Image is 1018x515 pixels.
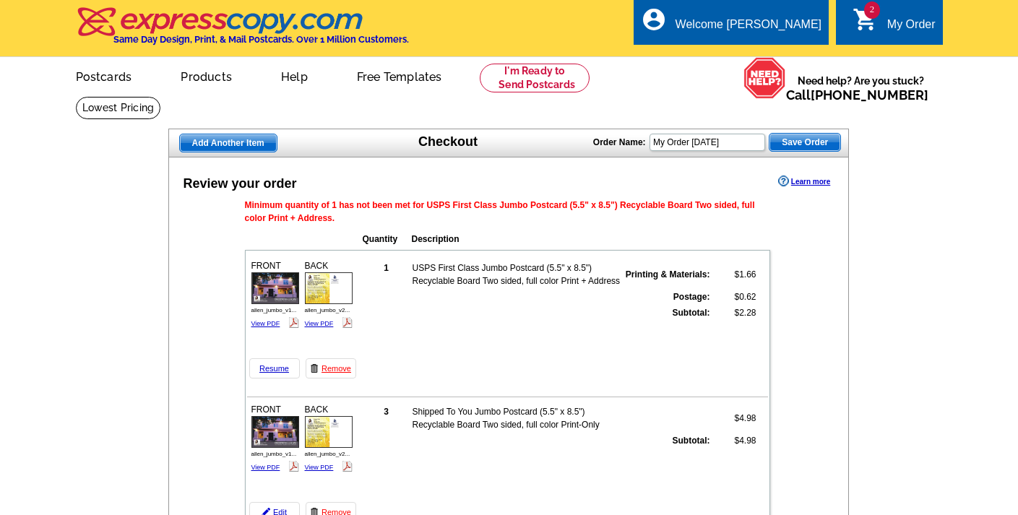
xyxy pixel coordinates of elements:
img: pdf_logo.png [342,461,353,472]
span: allen_jumbo_v2... [305,307,350,313]
th: Description [411,232,676,246]
i: shopping_cart [853,7,879,33]
div: FRONT [249,257,301,332]
img: small-thumb.jpg [251,272,299,304]
span: Minimum quantity of 1 has not been met for USPS First Class Jumbo Postcard (5.5" x 8.5") Recyclab... [245,200,755,223]
strong: Subtotal: [673,308,710,318]
td: $4.98 [712,433,757,448]
td: $2.28 [712,306,757,320]
a: Products [158,59,255,92]
div: BACK [303,401,355,476]
img: pdf_logo.png [288,317,299,328]
h4: Same Day Design, Print, & Mail Postcards. Over 1 Million Customers. [113,34,409,45]
strong: Subtotal: [673,436,710,446]
div: Review your order [184,174,297,194]
a: 2 shopping_cart My Order [853,16,936,34]
span: Save Order [769,134,840,151]
strong: Printing & Materials: [626,269,710,280]
h1: Checkout [418,134,478,150]
strong: Postage: [673,292,710,302]
td: USPS First Class Jumbo Postcard (5.5" x 8.5") Recyclable Board Two sided, full color Print + Address [412,261,621,288]
div: My Order [887,18,936,38]
td: $1.66 [712,261,757,288]
strong: 3 [384,407,389,417]
strong: 1 [384,263,389,273]
a: [PHONE_NUMBER] [811,87,928,103]
span: 2 [864,1,880,19]
button: Save Order [769,133,841,152]
strong: Order Name: [593,137,646,147]
a: Resume [249,358,300,378]
a: Remove [306,358,356,378]
td: $4.98 [712,404,757,432]
img: pdf_logo.png [288,461,299,472]
span: allen_jumbo_v1... [251,307,297,313]
span: allen_jumbo_v1... [251,451,297,457]
a: Help [258,59,331,92]
span: Add Another Item [180,134,277,152]
div: FRONT [249,401,301,476]
a: Learn more [778,176,830,187]
img: help [743,57,786,99]
img: small-thumb.jpg [251,416,299,448]
td: Shipped To You Jumbo Postcard (5.5" x 8.5") Recyclable Board Two sided, full color Print-Only [412,404,621,432]
a: Free Templates [334,59,465,92]
img: trashcan-icon.gif [310,364,319,373]
a: View PDF [305,320,334,327]
a: View PDF [251,320,280,327]
img: small-thumb.jpg [305,416,353,448]
a: Postcards [53,59,155,92]
img: small-thumb.jpg [305,272,353,304]
i: account_circle [641,7,667,33]
a: Same Day Design, Print, & Mail Postcards. Over 1 Million Customers. [76,17,409,45]
span: allen_jumbo_v2... [305,451,350,457]
a: View PDF [251,464,280,471]
a: Add Another Item [179,134,277,152]
th: Quantity [362,232,410,246]
img: pdf_logo.png [342,317,353,328]
span: Call [786,87,928,103]
div: BACK [303,257,355,332]
span: Need help? Are you stuck? [786,74,936,103]
div: Welcome [PERSON_NAME] [676,18,821,38]
td: $0.62 [712,290,757,304]
a: View PDF [305,464,334,471]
